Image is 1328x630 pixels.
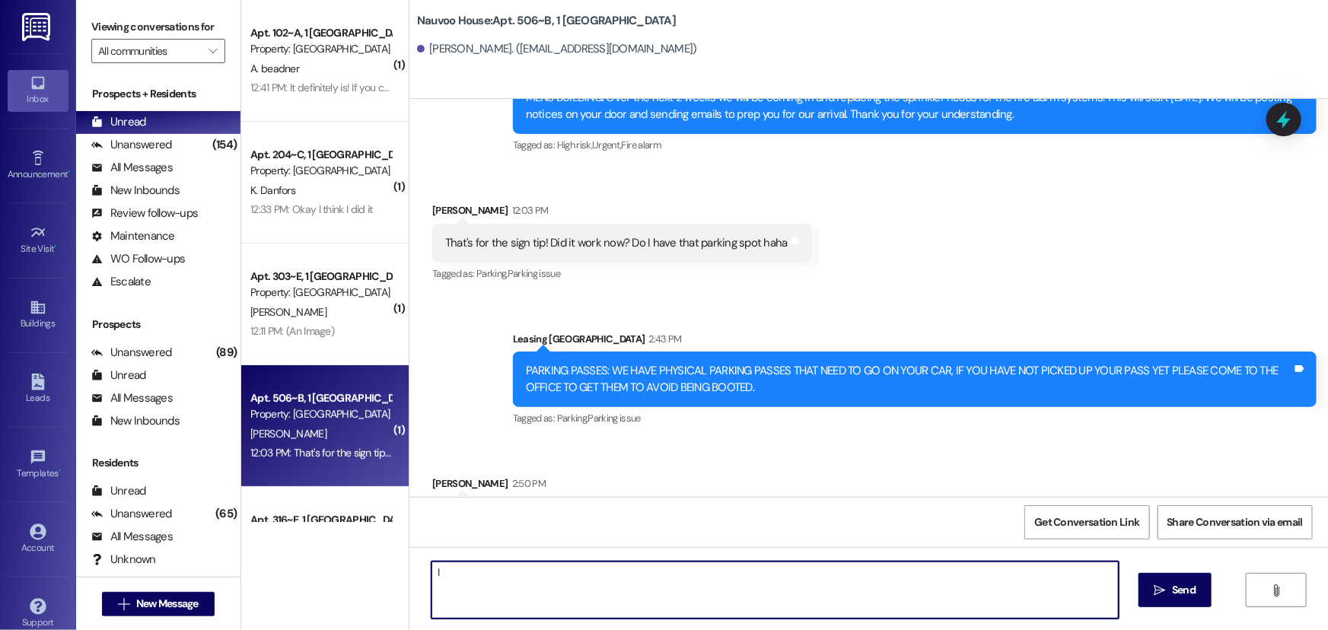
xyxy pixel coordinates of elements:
span: Urgent , [592,138,621,151]
div: New Inbounds [91,413,180,429]
div: 2:50 PM [508,476,546,492]
b: Nauvoo House: Apt. 506~B, 1 [GEOGRAPHIC_DATA] [417,13,676,29]
div: All Messages [91,160,173,176]
span: Parking issue [508,267,561,280]
label: Viewing conversations for [91,15,225,39]
span: [PERSON_NAME] [250,305,326,319]
span: New Message [136,596,199,612]
div: PARKING PASSES: WE HAVE PHYSICAL PARKING PASSES THAT NEED TO GO ON YOUR CAR, IF YOU HAVE NOT PICK... [526,363,1292,396]
div: Prospects + Residents [76,86,240,102]
div: Apt. 204~C, 1 [GEOGRAPHIC_DATA] [250,147,391,163]
span: Share Conversation via email [1167,514,1303,530]
div: 12:41 PM: It definitely is! If you click the link there is an option for Spring 2026 we can do fo... [250,81,667,94]
button: Get Conversation Link [1024,505,1149,539]
div: 2:43 PM [645,331,682,347]
button: Send [1139,573,1212,607]
div: 12:11 PM: (An Image) [250,324,334,338]
span: • [55,241,57,252]
div: That's for the sign tip! Did it work now? Do I have that parking spot haha [445,235,788,251]
span: Parking , [476,267,508,280]
div: Prospects [76,317,240,332]
div: WO Follow-ups [91,251,185,267]
div: Apt. 102~A, 1 [GEOGRAPHIC_DATA] [250,25,391,41]
i:  [1154,584,1166,597]
div: (89) [212,341,240,364]
div: Unanswered [91,506,172,522]
button: New Message [102,592,215,616]
div: Unread [91,114,146,130]
div: [PERSON_NAME]. ([EMAIL_ADDRESS][DOMAIN_NAME]) [417,41,697,57]
div: Property: [GEOGRAPHIC_DATA] [250,406,391,422]
div: Unread [91,483,146,499]
div: Escalate [91,274,151,290]
div: Apt. 316~E, 1 [GEOGRAPHIC_DATA] [250,512,391,528]
div: New Inbounds [91,183,180,199]
div: Unknown [91,552,156,568]
span: K. Danfors [250,183,295,197]
div: Property: [GEOGRAPHIC_DATA] [250,41,391,57]
a: Leads [8,369,68,410]
div: 12:03 PM: That's for the sign tip! Did it work now? Do I have that parking spot haha [250,446,609,460]
span: High risk , [557,138,593,151]
div: 12:33 PM: Okay I think I did it [250,202,372,216]
div: Unanswered [91,137,172,153]
div: Review follow-ups [91,205,198,221]
div: [PERSON_NAME] [432,202,812,224]
span: Fire alarm [622,138,662,151]
div: Residents [76,455,240,471]
div: Apt. 506~B, 1 [GEOGRAPHIC_DATA] [250,390,391,406]
div: All Messages [91,390,173,406]
div: Leasing [GEOGRAPHIC_DATA] [513,331,1317,352]
i:  [209,45,217,57]
button: Share Conversation via email [1158,505,1313,539]
div: [PERSON_NAME] [432,476,664,497]
div: Unread [91,367,146,383]
div: All Messages [91,529,173,545]
a: Templates • [8,444,68,485]
div: 12:03 PM [508,202,549,218]
textarea: I [432,562,1119,619]
div: Property: [GEOGRAPHIC_DATA] [250,285,391,301]
span: Parking , [557,412,588,425]
div: Tagged as: [513,134,1317,156]
div: Apt. 303~E, 1 [GEOGRAPHIC_DATA] [250,269,391,285]
a: Account [8,519,68,560]
div: (65) [212,502,240,526]
i:  [118,598,129,610]
span: Get Conversation Link [1034,514,1139,530]
div: Tagged as: [513,407,1317,429]
a: Inbox [8,70,68,111]
div: Maintenance [91,228,175,244]
a: Buildings [8,294,68,336]
div: Unanswered [91,345,172,361]
div: Property: [GEOGRAPHIC_DATA] [250,163,391,179]
span: A. beadner [250,62,299,75]
span: [PERSON_NAME] [250,427,326,441]
input: All communities [98,39,201,63]
span: • [59,466,61,476]
div: MENS BUILDING: Over the next 2 weeks we will be coming in and replacing the sprinkler heads for t... [526,90,1292,123]
div: Tagged as: [432,262,812,285]
a: Site Visit • [8,220,68,261]
span: Send [1172,582,1196,598]
span: Parking issue [588,412,642,425]
img: ResiDesk Logo [22,13,53,41]
div: (154) [209,133,240,157]
span: • [68,167,70,177]
i:  [1271,584,1282,597]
